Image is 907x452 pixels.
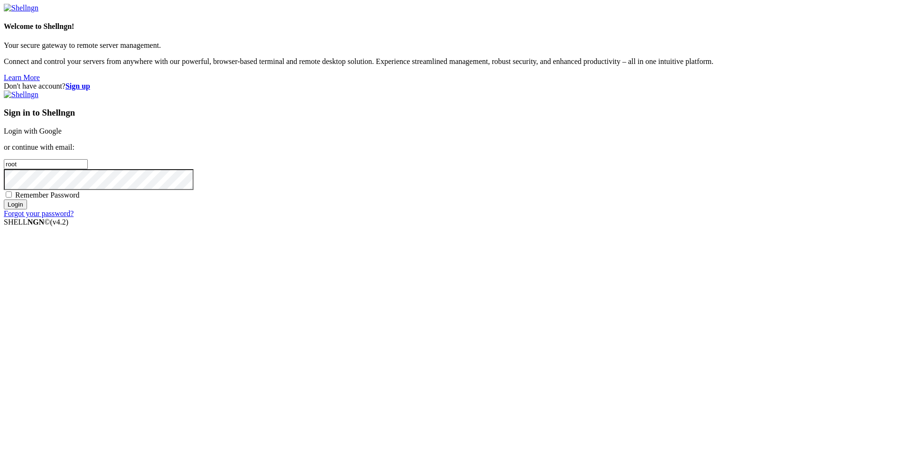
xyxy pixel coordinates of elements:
div: Don't have account? [4,82,903,90]
a: Learn More [4,73,40,81]
span: 4.2.0 [50,218,69,226]
p: Your secure gateway to remote server management. [4,41,903,50]
b: NGN [28,218,45,226]
span: Remember Password [15,191,80,199]
span: SHELL © [4,218,68,226]
input: Login [4,199,27,209]
a: Sign up [65,82,90,90]
h3: Sign in to Shellngn [4,108,903,118]
p: or continue with email: [4,143,903,152]
a: Forgot your password? [4,209,74,217]
p: Connect and control your servers from anywhere with our powerful, browser-based terminal and remo... [4,57,903,66]
h4: Welcome to Shellngn! [4,22,903,31]
img: Shellngn [4,4,38,12]
input: Email address [4,159,88,169]
input: Remember Password [6,191,12,198]
img: Shellngn [4,90,38,99]
a: Login with Google [4,127,62,135]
